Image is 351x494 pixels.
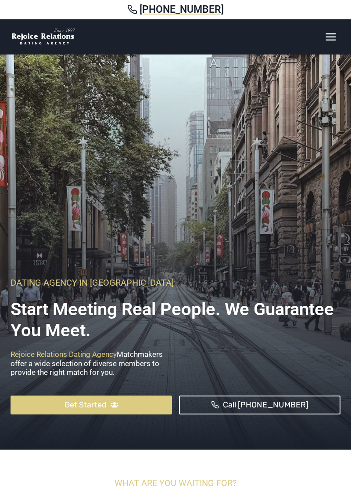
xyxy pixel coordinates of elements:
[321,28,340,45] button: Open menu
[140,4,224,16] span: [PHONE_NUMBER]
[11,396,172,414] a: Get Started
[11,292,340,341] h1: Start Meeting Real People. We Guarantee you meet.
[11,350,117,359] a: Rejoice Relations Dating Agency
[64,399,107,411] span: Get Started
[11,478,340,488] h6: What Are you Waiting For?
[11,350,209,381] p: Matchmakers offer a wide selection of diverse members to provide the right match for you.
[11,28,76,46] img: Rejoice Relations
[11,277,340,288] h6: Dating Agency In [GEOGRAPHIC_DATA]
[179,396,340,414] a: Call [PHONE_NUMBER]
[223,399,308,411] span: Call [PHONE_NUMBER]
[11,4,340,16] a: [PHONE_NUMBER]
